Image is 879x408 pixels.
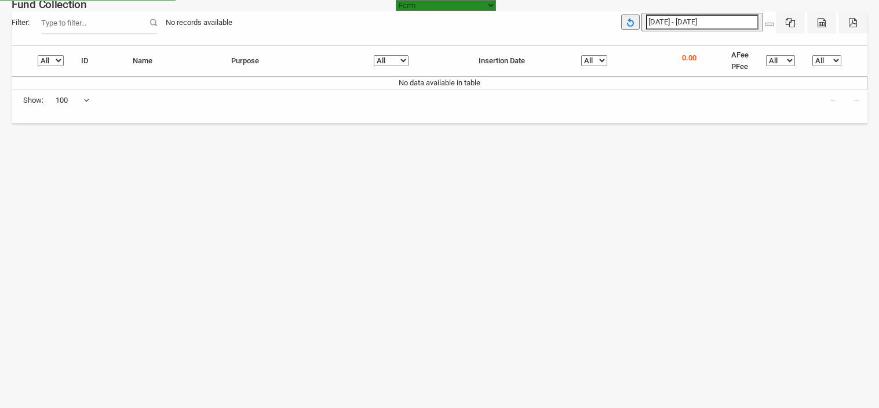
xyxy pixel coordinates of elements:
li: PFee [731,61,749,73]
button: Pdf [838,12,867,34]
button: Excel [776,12,805,34]
a: → [845,89,867,111]
th: Name [124,46,223,77]
span: 100 [55,89,90,111]
th: Insertion Date [470,46,572,77]
li: AFee [731,49,749,61]
p: 0.00 [682,52,696,64]
span: 100 [56,95,89,106]
span: Show: [23,95,43,106]
input: Filter: [41,12,157,34]
div: No records available [157,12,241,34]
td: No data available in table [12,77,867,89]
th: Purpose [223,46,366,77]
button: CSV [807,12,836,34]
a: ← [822,89,844,111]
th: ID [72,46,124,77]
